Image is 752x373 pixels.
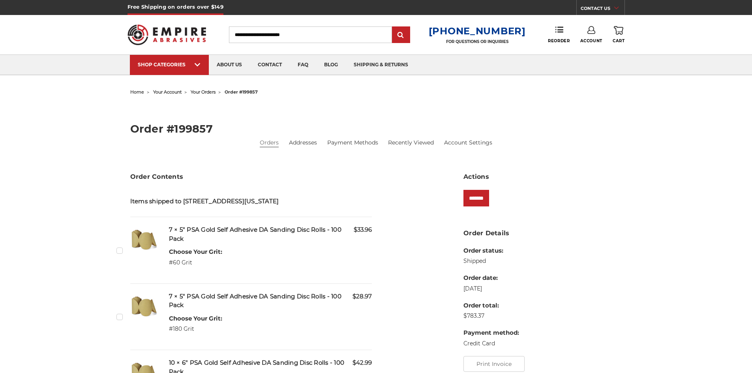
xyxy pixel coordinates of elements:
[388,139,434,147] a: Recently Viewed
[169,259,222,267] dd: #60 Grit
[463,301,519,310] dt: Order total:
[130,197,372,206] h5: Items shipped to [STREET_ADDRESS][US_STATE]
[548,38,570,43] span: Reorder
[327,139,378,147] a: Payment Methods
[169,314,222,323] dt: Choose Your Grit:
[346,55,416,75] a: shipping & returns
[463,172,622,182] h3: Actions
[130,225,158,253] img: 5" Sticky Backed Sanding Discs on a roll
[463,356,525,372] button: Print Invoice
[580,38,602,43] span: Account
[463,246,519,255] dt: Order status:
[429,25,526,37] a: [PHONE_NUMBER]
[429,39,526,44] p: FOR QUESTIONS OR INQUIRIES
[130,172,372,182] h3: Order Contents
[463,339,519,348] dd: Credit Card
[153,89,182,95] a: your account
[581,4,624,15] a: CONTACT US
[130,89,144,95] a: home
[353,358,372,367] span: $42.99
[130,124,622,134] h2: Order #199857
[169,325,222,333] dd: #180 Grit
[128,19,206,50] img: Empire Abrasives
[463,274,519,283] dt: Order date:
[548,26,570,43] a: Reorder
[289,139,317,147] a: Addresses
[463,328,519,337] dt: Payment method:
[393,27,409,43] input: Submit
[463,229,622,238] h3: Order Details
[463,285,519,293] dd: [DATE]
[353,292,372,301] span: $28.97
[354,225,372,234] span: $33.96
[260,139,279,147] a: Orders
[250,55,290,75] a: contact
[316,55,346,75] a: blog
[613,38,624,43] span: Cart
[290,55,316,75] a: faq
[169,247,222,257] dt: Choose Your Grit:
[130,292,158,320] img: 5" Sticky Backed Sanding Discs on a roll
[463,312,519,320] dd: $783.37
[613,26,624,43] a: Cart
[209,55,250,75] a: about us
[444,139,492,147] a: Account Settings
[169,292,372,310] h5: 7 × 5" PSA Gold Self Adhesive DA Sanding Disc Rolls - 100 Pack
[169,225,372,243] h5: 7 × 5" PSA Gold Self Adhesive DA Sanding Disc Rolls - 100 Pack
[463,257,519,265] dd: Shipped
[191,89,216,95] a: your orders
[138,62,201,67] div: SHOP CATEGORIES
[225,89,258,95] span: order #199857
